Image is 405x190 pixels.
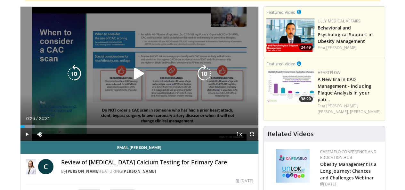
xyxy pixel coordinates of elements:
span: 0:26 [26,116,35,121]
div: [DATE] [320,181,380,187]
img: 738d0e2d-290f-4d89-8861-908fb8b721dc.150x105_q85_crop-smart_upscale.jpg [266,70,314,103]
button: Fullscreen [246,128,258,141]
a: [PERSON_NAME] [122,169,156,174]
a: CaReMeLO Conference and Education Hub [320,149,377,160]
h4: Related Videos [268,130,314,138]
a: Lilly Medical Affairs [318,18,361,24]
span: / [36,116,38,121]
a: [PERSON_NAME], [326,103,358,109]
img: ba3304f6-7838-4e41-9c0f-2e31ebde6754.png.150x105_q85_crop-smart_upscale.png [266,18,314,52]
div: Progress Bar [20,125,258,128]
small: Featured Video [266,61,296,67]
small: Featured Video [266,9,296,15]
a: [PERSON_NAME] [350,109,380,114]
div: Feat. [318,45,382,51]
span: 24:49 [299,45,313,50]
h4: Review of [MEDICAL_DATA] Calcium Testing for Primary Care [61,159,253,166]
span: 24:31 [39,116,50,121]
img: Dr. Catherine P. Benziger [26,159,36,174]
a: [PERSON_NAME] [66,169,100,174]
a: A New Era in CAD Management - including Plaque Analysis in your pati… [318,76,371,103]
a: C [38,159,53,174]
button: Playback Rate [233,128,246,141]
span: 38:20 [299,96,313,102]
button: Mute [33,128,46,141]
div: Feat. [318,103,382,115]
a: 38:20 [266,70,314,103]
a: Behavioral and Psychological Support in Obesity Management [318,25,373,44]
a: 24:49 [266,18,314,52]
a: Email [PERSON_NAME] [20,141,258,154]
video-js: Video Player [20,7,258,141]
a: Obesity Management is a Long Journey: Chances and Challenges Webinar [320,161,377,181]
div: By FEATURING [61,169,253,174]
a: [PERSON_NAME], [318,109,349,114]
button: Play [20,128,33,141]
img: 45df64a9-a6de-482c-8a90-ada250f7980c.png.150x105_q85_autocrop_double_scale_upscale_version-0.2.jpg [276,149,310,183]
div: [DATE] [236,178,253,184]
a: Heartflow [318,70,341,75]
a: [PERSON_NAME] [326,45,357,50]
